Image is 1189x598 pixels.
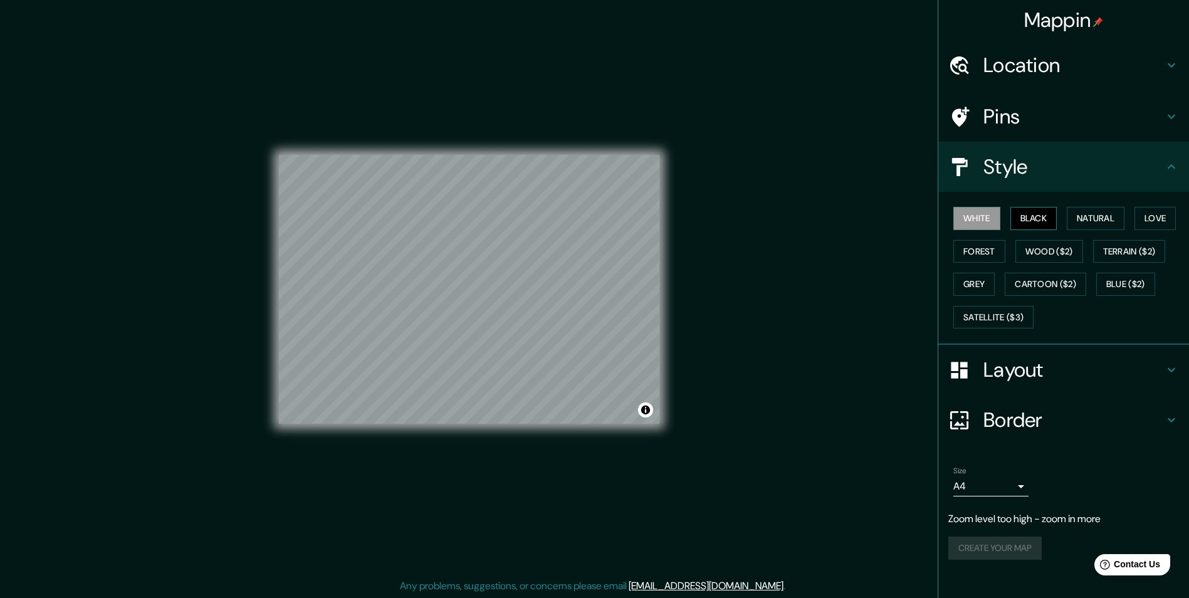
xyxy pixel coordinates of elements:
[1077,549,1175,584] iframe: Help widget launcher
[1005,273,1086,296] button: Cartoon ($2)
[938,345,1189,395] div: Layout
[953,207,1000,230] button: White
[1093,240,1166,263] button: Terrain ($2)
[953,476,1029,496] div: A4
[629,579,783,592] a: [EMAIL_ADDRESS][DOMAIN_NAME]
[983,407,1164,433] h4: Border
[938,40,1189,90] div: Location
[983,104,1164,129] h4: Pins
[785,579,787,594] div: .
[953,240,1005,263] button: Forest
[983,154,1164,179] h4: Style
[400,579,785,594] p: Any problems, suggestions, or concerns please email .
[953,466,966,476] label: Size
[948,511,1179,527] p: Zoom level too high - zoom in more
[983,357,1164,382] h4: Layout
[1067,207,1124,230] button: Natural
[953,306,1034,329] button: Satellite ($3)
[787,579,790,594] div: .
[938,142,1189,192] div: Style
[1010,207,1057,230] button: Black
[938,92,1189,142] div: Pins
[279,155,659,424] canvas: Map
[638,402,653,417] button: Toggle attribution
[1134,207,1176,230] button: Love
[938,395,1189,445] div: Border
[983,53,1164,78] h4: Location
[1096,273,1155,296] button: Blue ($2)
[1093,17,1103,27] img: pin-icon.png
[953,273,995,296] button: Grey
[1024,8,1104,33] h4: Mappin
[1015,240,1083,263] button: Wood ($2)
